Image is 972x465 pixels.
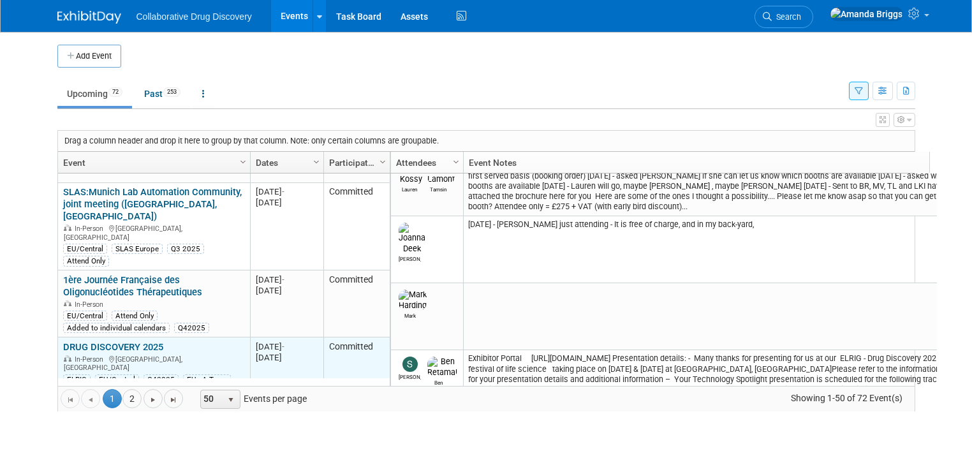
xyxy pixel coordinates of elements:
div: EU/Central [63,244,107,254]
span: Column Settings [311,157,321,167]
div: [GEOGRAPHIC_DATA], [GEOGRAPHIC_DATA] [63,223,244,242]
span: Events per page [184,389,320,408]
span: Column Settings [238,157,248,167]
img: Amanda Briggs [830,7,903,21]
span: Go to the first page [65,395,75,405]
img: Mark Harding [399,290,427,310]
div: Added to individual calendars [63,323,170,333]
a: DRUG DISCOVERY 2025 [63,341,163,353]
a: Event [63,152,242,173]
div: [DATE] [256,352,318,363]
img: In-Person Event [64,225,71,231]
div: ELRIG [63,374,91,385]
div: [DATE] [256,285,318,296]
span: Column Settings [451,157,461,167]
div: Drag a column header and drop it here to group by that column. Note: only certain columns are gro... [58,131,915,151]
a: Column Settings [309,152,323,171]
span: select [226,395,236,405]
span: 50 [201,390,223,408]
td: Committed [323,270,390,337]
a: 2 [122,389,142,408]
div: EU/Central [63,311,107,321]
span: Showing 1-50 of 72 Event(s) [779,389,914,407]
span: Collaborative Drug Discovery [136,11,252,22]
img: Joanna Deek [399,223,425,253]
a: Attendees [396,152,455,173]
img: Susana Tomasio [402,357,418,372]
span: - [282,342,284,351]
a: Column Settings [236,152,250,171]
span: 253 [163,87,180,97]
div: SLAS Europe [112,244,163,254]
td: Committed [323,183,390,270]
div: EU - A Team [183,374,231,385]
img: ExhibitDay [57,11,121,24]
span: Go to the last page [168,395,179,405]
div: [DATE] [256,274,318,285]
span: Go to the next page [148,395,158,405]
span: Go to the previous page [85,395,96,405]
a: SLAS:Munich Lab Automation Community, joint meeting ([GEOGRAPHIC_DATA], [GEOGRAPHIC_DATA]) [63,186,242,222]
a: Past253 [135,82,190,106]
span: - [282,275,284,284]
span: Search [772,12,801,22]
a: Go to the first page [61,389,80,408]
div: Susana Tomasio [399,372,421,380]
img: In-Person Event [64,355,71,362]
a: Participation [329,152,381,173]
span: In-Person [75,355,107,364]
span: 72 [108,87,122,97]
span: Column Settings [378,157,388,167]
div: Q3 2025 [167,244,204,254]
a: Go to the last page [164,389,183,408]
div: [DATE] [256,341,318,352]
div: Attend Only [112,311,158,321]
div: EU/Central [95,374,139,385]
div: Mark Harding [399,311,421,319]
button: Add Event [57,45,121,68]
div: Lauren Kossy [399,184,421,193]
span: 1 [103,389,122,408]
a: 1ère Journée Française des Oligonucléotides Thérapeutiques [63,274,202,298]
a: Column Settings [449,152,463,171]
a: Go to the next page [144,389,163,408]
a: Search [755,6,813,28]
div: Attend Only [63,256,109,266]
a: Go to the previous page [81,389,100,408]
div: Tamsin Lamont [427,184,450,193]
img: In-Person Event [64,300,71,307]
div: [GEOGRAPHIC_DATA], [GEOGRAPHIC_DATA] [63,353,244,373]
a: Upcoming72 [57,82,132,106]
a: Column Settings [376,152,390,171]
span: In-Person [75,225,107,233]
span: In-Person [75,300,107,309]
div: Q42025 [144,374,179,385]
td: Committed [323,337,390,425]
a: Event Notes [469,152,968,173]
span: - [282,187,284,196]
img: Ben Retamal [427,357,457,377]
div: Q42025 [174,323,209,333]
div: [DATE] [256,197,318,208]
div: Joanna Deek [399,254,421,262]
div: Ben Retamal [427,378,450,386]
a: Dates [256,152,315,173]
div: [DATE] [256,186,318,197]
